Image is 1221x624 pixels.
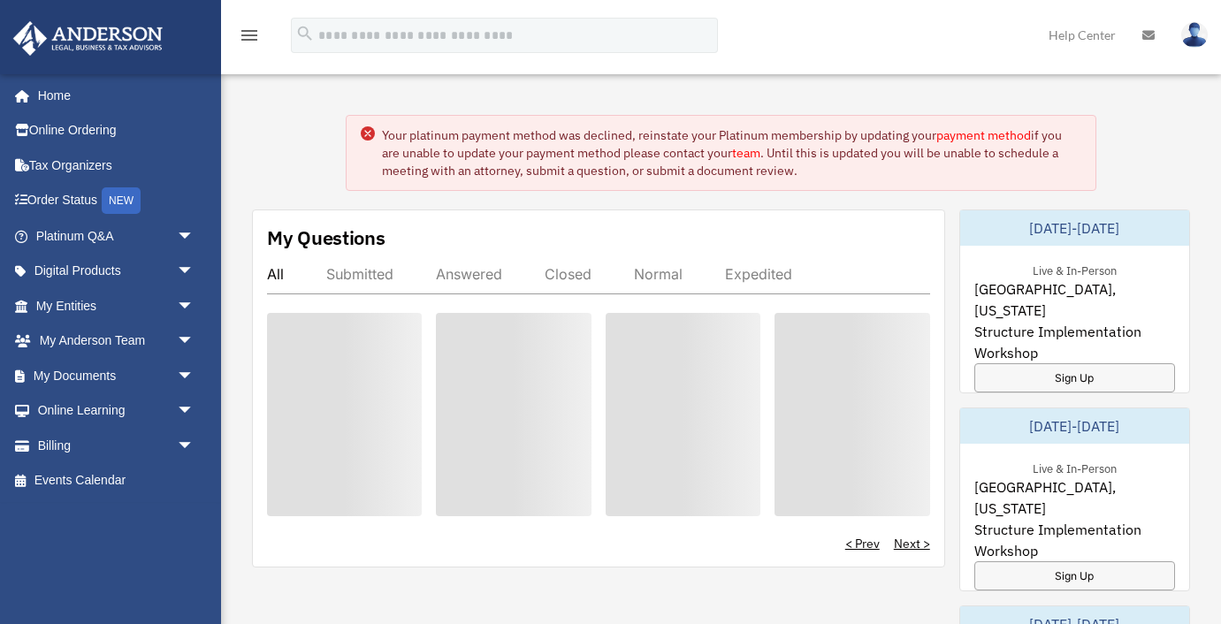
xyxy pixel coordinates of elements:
span: Structure Implementation Workshop [974,519,1175,561]
span: arrow_drop_down [177,323,212,360]
a: < Prev [845,535,880,552]
a: Online Learningarrow_drop_down [12,393,221,429]
a: Tax Organizers [12,148,221,183]
img: Anderson Advisors Platinum Portal [8,21,168,56]
a: My Entitiesarrow_drop_down [12,288,221,323]
div: [DATE]-[DATE] [960,408,1189,444]
a: Order StatusNEW [12,183,221,219]
div: Normal [634,265,683,283]
a: Sign Up [974,363,1175,392]
a: My Anderson Teamarrow_drop_down [12,323,221,359]
div: Submitted [326,265,393,283]
span: [GEOGRAPHIC_DATA], [US_STATE] [974,476,1175,519]
a: team [732,145,760,161]
span: arrow_drop_down [177,428,212,464]
span: Structure Implementation Workshop [974,321,1175,363]
a: My Documentsarrow_drop_down [12,358,221,393]
span: [GEOGRAPHIC_DATA], [US_STATE] [974,278,1175,321]
div: NEW [102,187,141,214]
i: search [295,24,315,43]
a: Home [12,78,212,113]
span: arrow_drop_down [177,393,212,430]
span: arrow_drop_down [177,288,212,324]
img: User Pic [1181,22,1208,48]
a: menu [239,31,260,46]
a: Sign Up [974,561,1175,590]
a: payment method [936,127,1031,143]
div: Answered [436,265,502,283]
div: [DATE]-[DATE] [960,210,1189,246]
div: Live & In-Person [1019,260,1131,278]
div: Closed [545,265,591,283]
i: menu [239,25,260,46]
a: Events Calendar [12,463,221,498]
a: Platinum Q&Aarrow_drop_down [12,218,221,254]
a: Billingarrow_drop_down [12,428,221,463]
a: Next > [894,535,930,552]
a: Digital Productsarrow_drop_down [12,254,221,289]
span: arrow_drop_down [177,358,212,394]
div: Your platinum payment method was declined, reinstate your Platinum membership by updating your if... [382,126,1081,179]
span: arrow_drop_down [177,218,212,255]
div: Expedited [725,265,792,283]
div: Live & In-Person [1019,458,1131,476]
div: All [267,265,284,283]
a: Online Ordering [12,113,221,148]
span: arrow_drop_down [177,254,212,290]
div: My Questions [267,224,385,251]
